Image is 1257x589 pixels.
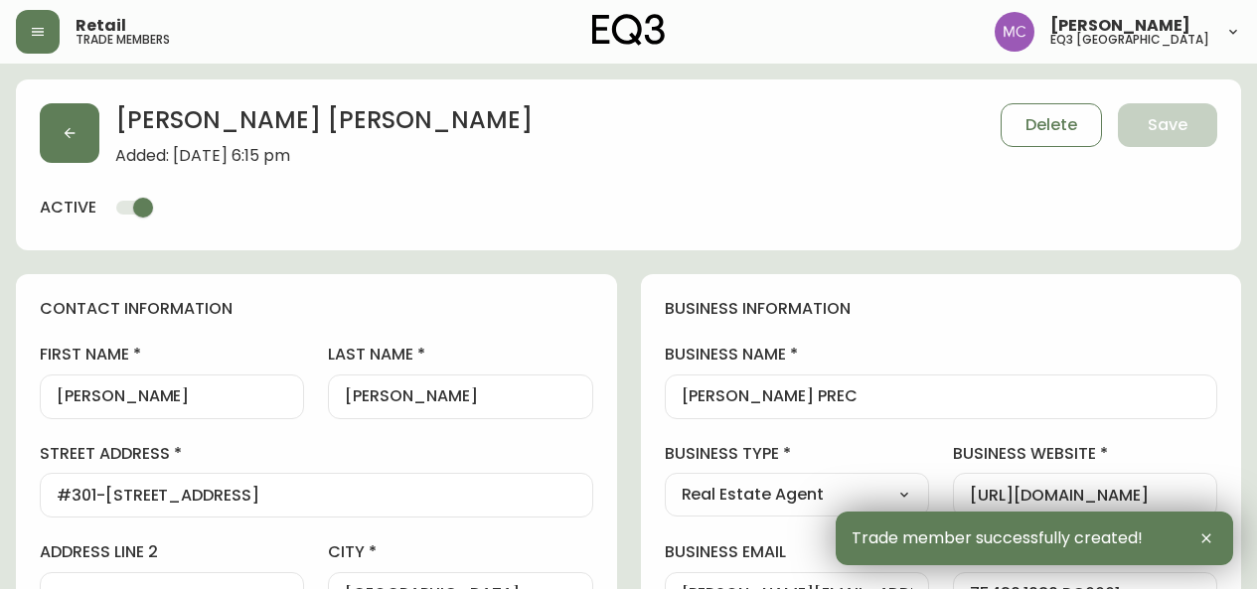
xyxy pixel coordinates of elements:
[1050,34,1209,46] h5: eq3 [GEOGRAPHIC_DATA]
[115,147,533,165] span: Added: [DATE] 6:15 pm
[592,14,666,46] img: logo
[40,443,593,465] label: street address
[40,541,304,563] label: address line 2
[970,486,1200,505] input: https://www.designshop.com
[665,344,1218,366] label: business name
[953,443,1217,465] label: business website
[76,34,170,46] h5: trade members
[852,529,1143,547] span: Trade member successfully created!
[76,18,126,34] span: Retail
[328,541,592,563] label: city
[40,298,593,320] h4: contact information
[665,298,1218,320] h4: business information
[1001,103,1102,147] button: Delete
[1025,114,1077,136] span: Delete
[115,103,533,147] h2: [PERSON_NAME] [PERSON_NAME]
[40,197,96,219] h4: active
[40,344,304,366] label: first name
[328,344,592,366] label: last name
[665,541,929,563] label: business email
[665,443,929,465] label: business type
[995,12,1034,52] img: 6dbdb61c5655a9a555815750a11666cc
[1050,18,1190,34] span: [PERSON_NAME]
